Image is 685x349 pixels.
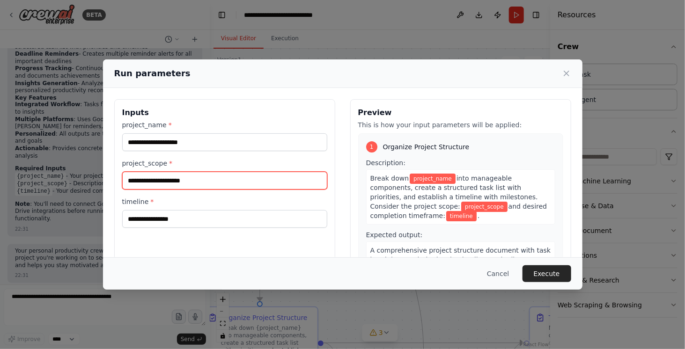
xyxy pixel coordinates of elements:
p: This is how your input parameters will be applied: [358,120,563,130]
button: Cancel [479,265,516,282]
label: project_scope [122,159,327,168]
span: Description: [366,159,405,167]
h2: Run parameters [114,67,191,80]
label: project_name [122,120,327,130]
h3: Preview [358,107,563,118]
span: Variable: project_name [410,174,456,184]
span: . [478,212,479,219]
span: into manageable components, create a structured task list with priorities, and establish a timeli... [370,174,538,210]
span: A comprehensive project structure document with task breakdown, priority levels, timeline, and mi... [370,247,551,273]
h3: Inputs [122,107,327,118]
div: 1 [366,141,377,153]
span: Break down [370,174,409,182]
span: and desired completion timeframe: [370,203,547,219]
span: Organize Project Structure [383,142,470,152]
span: Variable: project_scope [461,202,508,212]
span: Expected output: [366,231,423,239]
label: timeline [122,197,327,206]
span: Variable: timeline [446,211,477,221]
button: Execute [523,265,571,282]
